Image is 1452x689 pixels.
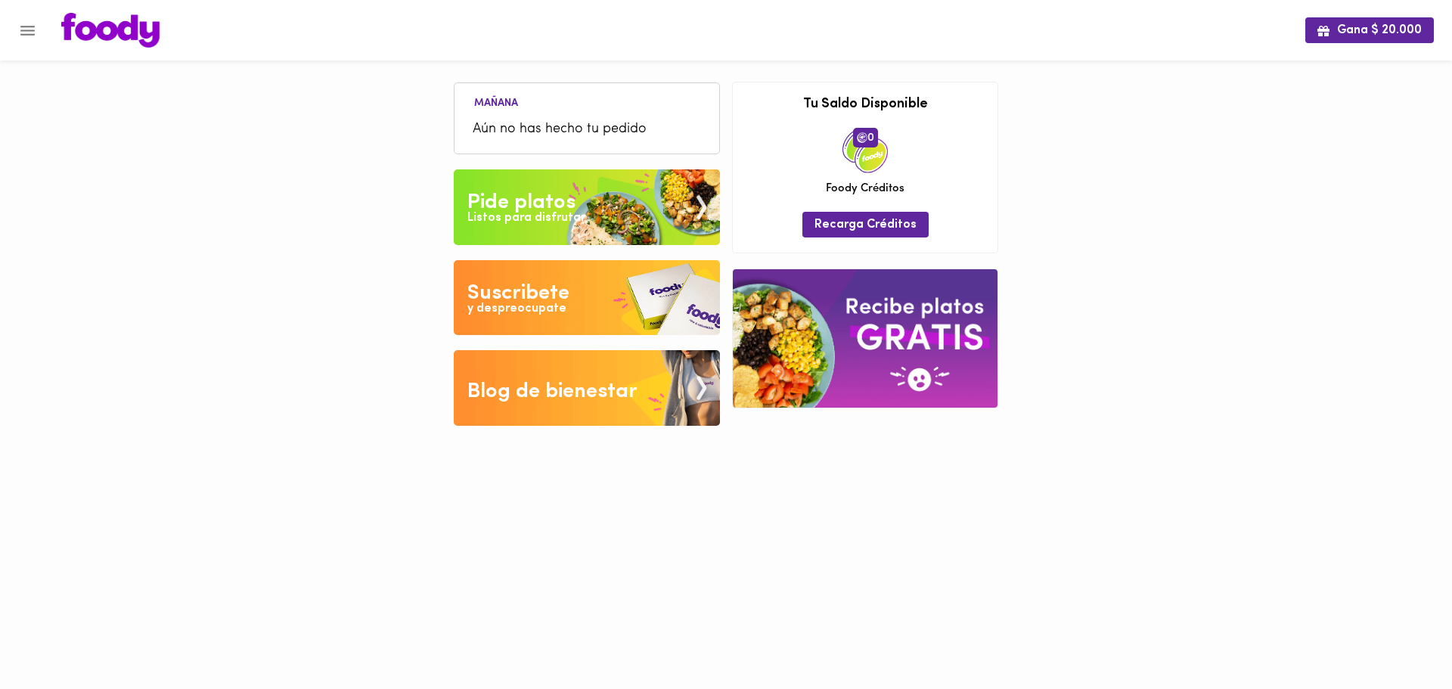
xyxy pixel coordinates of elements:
[814,218,917,232] span: Recarga Créditos
[467,377,638,407] div: Blog de bienestar
[454,169,720,245] img: Pide un Platos
[462,95,530,109] li: Mañana
[467,278,569,309] div: Suscribete
[454,350,720,426] img: Blog de bienestar
[1305,17,1434,42] button: Gana $ 20.000
[826,181,904,197] span: Foody Créditos
[857,132,867,143] img: foody-creditos.png
[1317,23,1422,38] span: Gana $ 20.000
[473,119,701,140] span: Aún no has hecho tu pedido
[467,300,566,318] div: y despreocupate
[1364,601,1437,674] iframe: Messagebird Livechat Widget
[744,98,986,113] h3: Tu Saldo Disponible
[842,128,888,173] img: credits-package.png
[802,212,929,237] button: Recarga Créditos
[454,260,720,336] img: Disfruta bajar de peso
[61,13,160,48] img: logo.png
[467,188,576,218] div: Pide platos
[467,209,585,227] div: Listos para disfrutar
[9,12,46,49] button: Menu
[853,128,878,147] span: 0
[733,269,997,408] img: referral-banner.png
